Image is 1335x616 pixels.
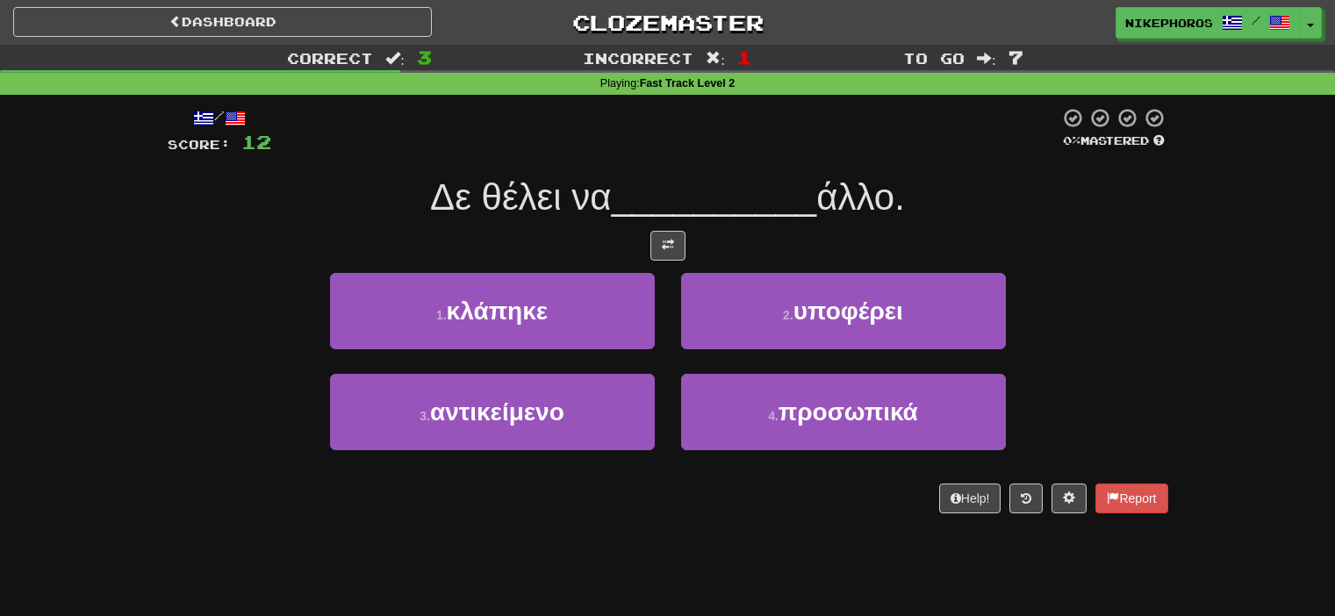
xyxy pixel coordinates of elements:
button: Report [1095,483,1167,513]
small: 3 . [420,409,430,423]
span: Score: [168,137,231,152]
button: Toggle translation (alt+t) [650,231,685,261]
span: υποφέρει [793,297,903,325]
a: Nikephoros / [1116,7,1300,39]
span: : [977,51,996,66]
button: 2.υποφέρει [681,273,1006,349]
small: 4 . [768,409,779,423]
span: Incorrect [583,49,693,67]
span: 12 [241,131,271,153]
span: αντικείμενο [430,398,564,426]
span: Correct [287,49,373,67]
span: Δε θέλει να [430,176,612,218]
span: 7 [1008,47,1023,68]
span: άλλο. [816,176,905,218]
span: Nikephoros [1125,15,1213,31]
span: προσωπικά [779,398,918,426]
span: To go [903,49,965,67]
button: 4.προσωπικά [681,374,1006,450]
small: 2 . [783,308,793,322]
div: / [168,107,271,129]
span: : [706,51,725,66]
button: Round history (alt+y) [1009,483,1043,513]
span: / [1252,14,1260,26]
a: Clozemaster [458,7,877,38]
strong: Fast Track Level 2 [640,77,736,90]
small: 1 . [436,308,447,322]
button: Help! [939,483,1001,513]
span: 3 [417,47,432,68]
span: : [385,51,405,66]
div: Mastered [1059,133,1168,149]
span: __________ [612,176,817,218]
button: 1.κλάπηκε [330,273,655,349]
span: κλάπηκε [447,297,549,325]
span: 0 % [1063,133,1080,147]
button: 3.αντικείμενο [330,374,655,450]
a: Dashboard [13,7,432,37]
span: 1 [737,47,752,68]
